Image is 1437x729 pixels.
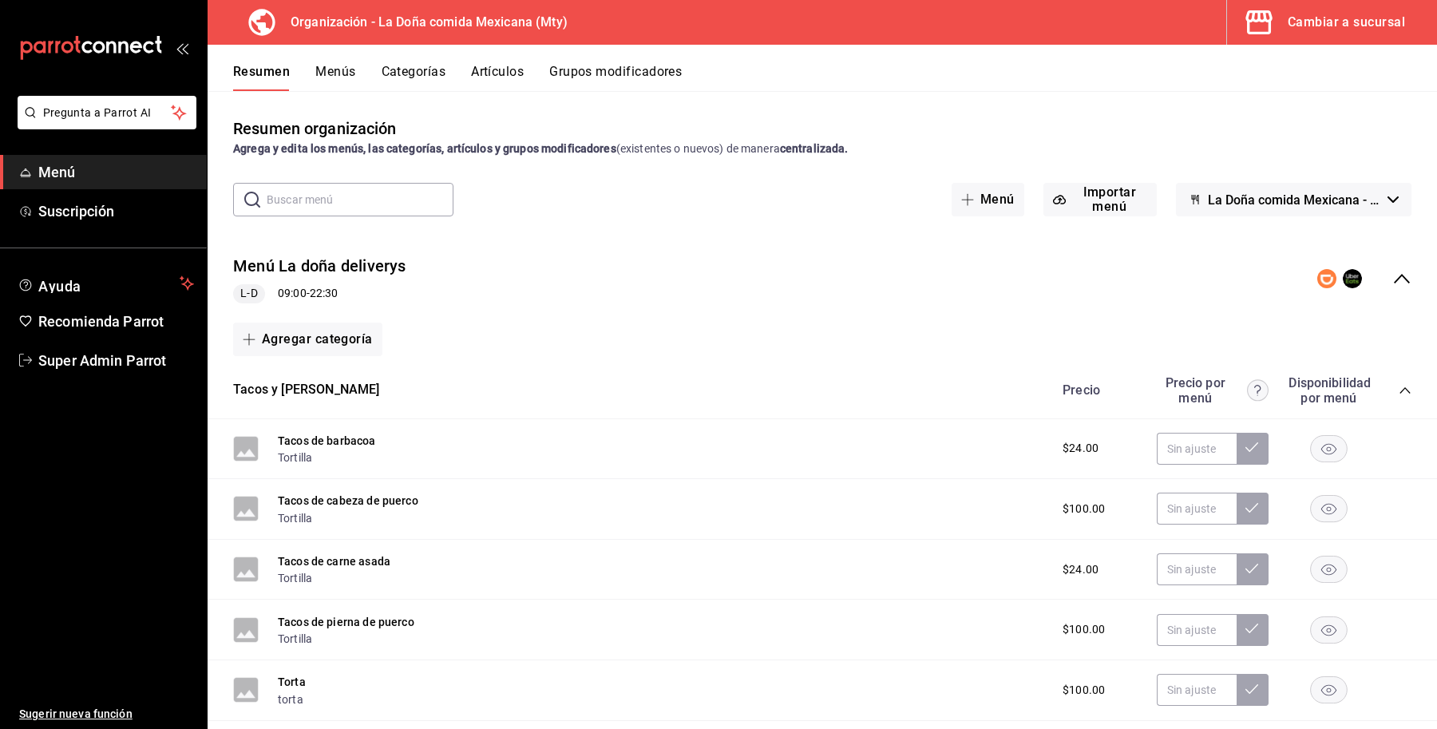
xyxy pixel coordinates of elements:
button: Artículos [471,64,524,91]
button: Tortilla [278,510,312,526]
button: Menús [315,64,355,91]
a: Pregunta a Parrot AI [11,116,196,133]
button: Tortilla [278,450,312,466]
span: Pregunta a Parrot AI [43,105,172,121]
button: Resumen [233,64,290,91]
button: Tortilla [278,631,312,647]
span: $24.00 [1063,440,1099,457]
button: Categorías [382,64,446,91]
input: Sin ajuste [1157,614,1237,646]
strong: Agrega y edita los menús, las categorías, artículos y grupos modificadores [233,142,616,155]
button: Tortilla [278,570,312,586]
div: navigation tabs [233,64,1437,91]
button: Tacos de carne asada [278,553,390,569]
span: L-D [234,285,263,302]
strong: centralizada. [780,142,849,155]
button: Menú La doña deliverys [233,255,406,278]
button: Agregar categoría [233,323,382,356]
button: La Doña comida Mexicana - Borrador [1176,183,1411,216]
button: open_drawer_menu [176,42,188,54]
input: Sin ajuste [1157,553,1237,585]
span: $100.00 [1063,501,1105,517]
span: Super Admin Parrot [38,350,194,371]
button: Menú [952,183,1024,216]
div: (existentes o nuevos) de manera [233,141,1411,157]
button: torta [278,691,303,707]
button: Tacos de cabeza de puerco [278,493,418,509]
input: Sin ajuste [1157,674,1237,706]
div: Cambiar a sucursal [1288,11,1405,34]
div: Precio por menú [1157,375,1269,406]
button: collapse-category-row [1399,384,1411,397]
input: Sin ajuste [1157,493,1237,525]
span: Menú [38,161,194,183]
div: Precio [1047,382,1149,398]
span: $100.00 [1063,621,1105,638]
div: Resumen organización [233,117,397,141]
button: Tacos y [PERSON_NAME] [233,381,380,399]
input: Sin ajuste [1157,433,1237,465]
h3: Organización - La Doña comida Mexicana (Mty) [278,13,568,32]
div: collapse-menu-row [208,242,1437,316]
input: Buscar menú [267,184,453,216]
button: Torta [278,674,306,690]
button: Grupos modificadores [549,64,682,91]
div: 09:00 - 22:30 [233,284,406,303]
button: Tacos de pierna de puerco [278,614,414,630]
span: $24.00 [1063,561,1099,578]
span: Sugerir nueva función [19,706,194,723]
button: Tacos de barbacoa [278,433,376,449]
span: Recomienda Parrot [38,311,194,332]
button: Pregunta a Parrot AI [18,96,196,129]
span: La Doña comida Mexicana - Borrador [1208,192,1381,208]
div: Disponibilidad por menú [1289,375,1368,406]
span: Suscripción [38,200,194,222]
span: $100.00 [1063,682,1105,699]
span: Ayuda [38,274,173,293]
button: Importar menú [1043,183,1157,216]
